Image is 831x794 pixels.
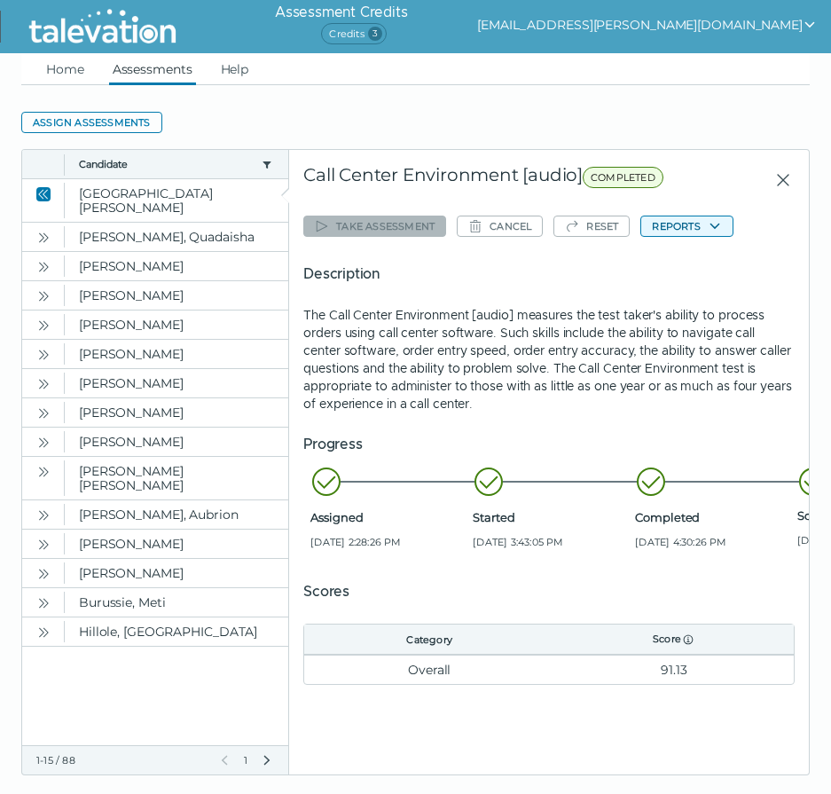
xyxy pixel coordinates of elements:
[368,27,382,41] span: 3
[310,535,466,549] span: [DATE] 2:28:26 PM
[583,167,663,188] span: COMPLETED
[65,252,288,280] clr-dg-cell: [PERSON_NAME]
[33,504,54,525] button: Open
[65,179,288,222] clr-dg-cell: [GEOGRAPHIC_DATA][PERSON_NAME]
[33,402,54,423] button: Open
[65,457,288,499] clr-dg-cell: [PERSON_NAME] [PERSON_NAME]
[36,567,51,581] cds-icon: Open
[303,164,716,196] div: Call Center Environment [audio]
[33,255,54,277] button: Open
[21,4,184,49] img: Talevation_Logo_Transparent_white.png
[43,53,88,85] a: Home
[640,216,733,237] button: Reports
[36,625,51,640] cds-icon: Open
[33,592,54,613] button: Open
[310,510,466,524] span: Assigned
[260,753,274,767] button: Next Page
[321,23,386,44] span: Credits
[65,340,288,368] clr-dg-cell: [PERSON_NAME]
[33,562,54,584] button: Open
[65,559,288,587] clr-dg-cell: [PERSON_NAME]
[304,625,554,655] th: Category
[33,285,54,306] button: Open
[79,157,255,171] button: Candidate
[36,187,51,201] cds-icon: Close
[65,588,288,617] clr-dg-cell: Burussie, Meti
[473,535,628,549] span: [DATE] 3:43:05 PM
[554,625,794,655] th: Score
[33,373,54,394] button: Open
[303,216,446,237] button: Take assessment
[477,14,817,35] button: show user actions
[761,164,795,196] button: Close
[65,500,288,529] clr-dg-cell: [PERSON_NAME], Aubrion
[33,621,54,642] button: Open
[303,263,795,285] h5: Description
[36,377,51,391] cds-icon: Open
[36,465,51,479] cds-icon: Open
[457,216,543,237] button: Cancel
[304,655,554,684] td: Overall
[65,369,288,397] clr-dg-cell: [PERSON_NAME]
[65,398,288,427] clr-dg-cell: [PERSON_NAME]
[33,314,54,335] button: Open
[33,460,54,482] button: Open
[36,231,51,245] cds-icon: Open
[36,289,51,303] cds-icon: Open
[217,53,253,85] a: Help
[635,510,790,524] span: Completed
[635,535,790,549] span: [DATE] 4:30:26 PM
[36,318,51,333] cds-icon: Open
[33,431,54,452] button: Open
[65,617,288,646] clr-dg-cell: Hillole, [GEOGRAPHIC_DATA]
[33,343,54,365] button: Open
[36,538,51,552] cds-icon: Open
[217,753,231,767] button: Previous Page
[553,216,630,237] button: Reset
[33,226,54,248] button: Open
[65,428,288,456] clr-dg-cell: [PERSON_NAME]
[36,753,207,767] div: 1-15 / 88
[303,581,795,602] h5: Scores
[36,406,51,421] cds-icon: Open
[36,348,51,362] cds-icon: Open
[33,183,54,204] button: Close
[554,655,794,684] td: 91.13
[303,306,795,413] p: The Call Center Environment [audio] measures the test taker's ability to process orders using cal...
[65,530,288,558] clr-dg-cell: [PERSON_NAME]
[109,53,196,85] a: Assessments
[473,510,628,524] span: Started
[33,533,54,554] button: Open
[260,157,274,171] button: candidate filter
[36,508,51,523] cds-icon: Open
[275,2,407,23] h6: Assessment Credits
[36,260,51,274] cds-icon: Open
[65,223,288,251] clr-dg-cell: [PERSON_NAME], Quadaisha
[36,596,51,610] cds-icon: Open
[303,434,795,455] h5: Progress
[242,753,249,767] span: 1
[21,112,162,133] button: Assign assessments
[36,436,51,450] cds-icon: Open
[65,281,288,310] clr-dg-cell: [PERSON_NAME]
[65,311,288,339] clr-dg-cell: [PERSON_NAME]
